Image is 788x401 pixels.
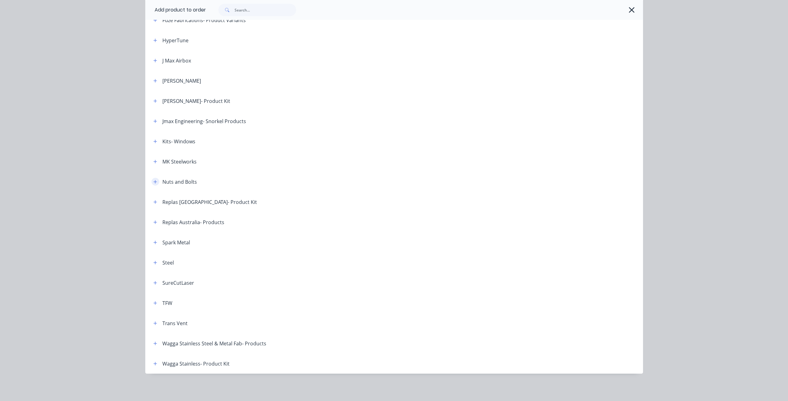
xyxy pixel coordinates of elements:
[162,340,266,347] div: Wagga Stainless Steel & Metal Fab- Products
[162,239,190,246] div: Spark Metal
[162,178,197,186] div: Nuts and Bolts
[162,37,189,44] div: HyperTune
[162,57,191,64] div: J Max Airbox
[162,320,188,327] div: Trans Vent
[162,360,230,367] div: Wagga Stainless- Product Kit
[162,97,230,105] div: [PERSON_NAME]- Product Kit
[235,4,296,16] input: Search...
[162,158,197,165] div: MK Steelworks
[162,118,246,125] div: Jmax Engineering- Snorkel Products
[162,219,224,226] div: Replas Australia- Products
[162,279,194,287] div: SureCutLaser
[162,138,195,145] div: Kits- Windows
[162,77,201,85] div: [PERSON_NAME]
[162,259,174,266] div: Steel
[162,299,172,307] div: TFW
[162,198,257,206] div: Replas [GEOGRAPHIC_DATA]- Product Kit
[162,16,246,24] div: Fuze Fabrications- Product Variants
